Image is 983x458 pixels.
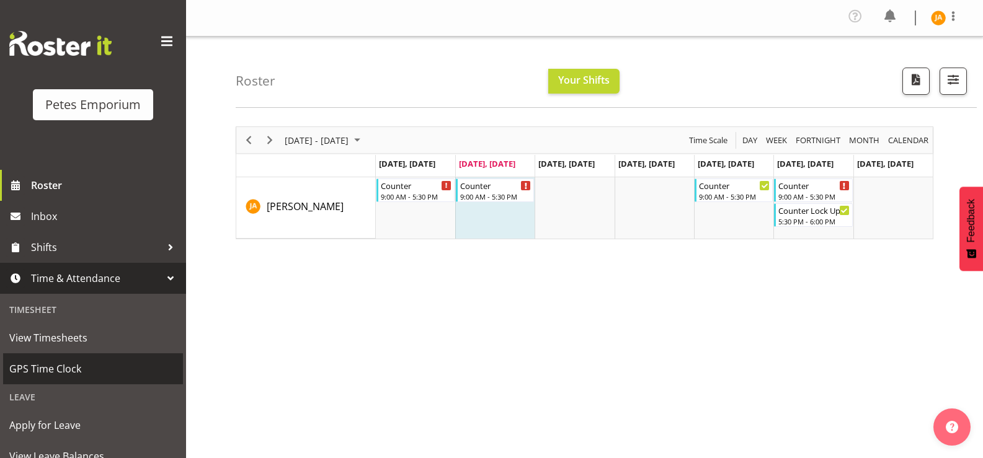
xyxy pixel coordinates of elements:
[45,95,141,114] div: Petes Emporium
[886,133,931,148] button: Month
[236,126,933,239] div: Timeline Week of September 9, 2025
[764,133,790,148] button: Timeline Week
[794,133,843,148] button: Fortnight
[31,238,161,257] span: Shifts
[741,133,760,148] button: Timeline Day
[262,133,278,148] button: Next
[946,421,958,433] img: help-xxl-2.png
[456,178,534,202] div: Jeseryl Armstrong"s event - Counter Begin From Tuesday, September 9, 2025 at 9:00:00 AM GMT+12:00...
[376,177,933,239] table: Timeline Week of September 9, 2025
[778,179,849,192] div: Counter
[31,269,161,288] span: Time & Attendance
[695,178,773,202] div: Jeseryl Armstrong"s event - Counter Begin From Friday, September 12, 2025 at 9:00:00 AM GMT+12:00...
[376,178,455,202] div: Jeseryl Armstrong"s event - Counter Begin From Monday, September 8, 2025 at 9:00:00 AM GMT+12:00 ...
[778,216,849,226] div: 5:30 PM - 6:00 PM
[9,328,177,347] span: View Timesheets
[538,158,595,169] span: [DATE], [DATE]
[236,177,376,239] td: Jeseryl Armstrong resource
[959,187,983,271] button: Feedback - Show survey
[283,133,350,148] span: [DATE] - [DATE]
[774,203,852,227] div: Jeseryl Armstrong"s event - Counter Lock Up Begin From Saturday, September 13, 2025 at 5:30:00 PM...
[236,74,275,88] h4: Roster
[558,73,610,87] span: Your Shifts
[31,207,180,226] span: Inbox
[3,353,183,384] a: GPS Time Clock
[548,69,620,94] button: Your Shifts
[267,199,344,214] a: [PERSON_NAME]
[381,179,451,192] div: Counter
[9,359,177,378] span: GPS Time Clock
[31,176,180,195] span: Roster
[259,127,280,153] div: Next
[3,410,183,441] a: Apply for Leave
[9,31,112,56] img: Rosterit website logo
[699,192,770,201] div: 9:00 AM - 5:30 PM
[857,158,914,169] span: [DATE], [DATE]
[848,133,881,148] span: Month
[966,199,977,242] span: Feedback
[267,200,344,213] span: [PERSON_NAME]
[238,127,259,153] div: Previous
[794,133,842,148] span: Fortnight
[741,133,758,148] span: Day
[618,158,675,169] span: [DATE], [DATE]
[3,384,183,410] div: Leave
[9,416,177,434] span: Apply for Leave
[699,179,770,192] div: Counter
[379,158,435,169] span: [DATE], [DATE]
[778,204,849,216] div: Counter Lock Up
[698,158,754,169] span: [DATE], [DATE]
[902,68,930,95] button: Download a PDF of the roster according to the set date range.
[3,297,183,322] div: Timesheet
[283,133,366,148] button: September 08 - 14, 2025
[765,133,788,148] span: Week
[940,68,967,95] button: Filter Shifts
[774,178,852,202] div: Jeseryl Armstrong"s event - Counter Begin From Saturday, September 13, 2025 at 9:00:00 AM GMT+12:...
[931,11,946,25] img: jeseryl-armstrong10788.jpg
[887,133,930,148] span: calendar
[459,158,515,169] span: [DATE], [DATE]
[777,158,834,169] span: [DATE], [DATE]
[847,133,882,148] button: Timeline Month
[460,192,531,201] div: 9:00 AM - 5:30 PM
[241,133,257,148] button: Previous
[688,133,729,148] span: Time Scale
[460,179,531,192] div: Counter
[778,192,849,201] div: 9:00 AM - 5:30 PM
[3,322,183,353] a: View Timesheets
[687,133,730,148] button: Time Scale
[381,192,451,201] div: 9:00 AM - 5:30 PM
